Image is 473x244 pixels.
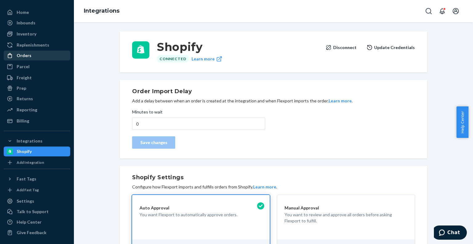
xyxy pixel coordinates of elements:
[366,41,415,54] button: Update Credentials
[4,18,70,28] a: Inbounds
[4,51,70,60] a: Orders
[4,159,70,166] a: Add Integration
[132,184,415,190] p: Configure how Flexport imports and fulfills orders from Shopify. .
[17,118,29,124] div: Billing
[84,7,119,14] a: Integrations
[137,139,170,146] div: Save changes
[132,98,415,104] p: Add a delay between when an order is created at the integration and when Flexport imports the ord...
[422,5,435,17] button: Open Search Box
[4,73,70,83] a: Freight
[4,217,70,227] a: Help Center
[285,212,407,224] p: You want to review and approve all orders before asking Flexport to fulfill.
[17,219,42,225] div: Help Center
[132,87,415,95] h2: Order Import Delay
[17,85,26,91] div: Prep
[434,225,467,241] iframe: Opens a widget where you can chat to one of our agents
[17,107,37,113] div: Reporting
[325,41,357,54] button: Disconnect
[17,209,49,215] div: Talk to Support
[157,41,321,52] h3: Shopify
[4,116,70,126] a: Billing
[17,42,49,48] div: Replenishments
[17,96,33,102] div: Returns
[17,138,42,144] div: Integrations
[17,64,30,70] div: Parcel
[285,205,407,211] p: Manual Approval
[132,109,163,118] span: Minutes to wait
[17,52,31,59] div: Orders
[4,29,70,39] a: Inventory
[79,2,124,20] ol: breadcrumbs
[4,62,70,72] a: Parcel
[4,40,70,50] a: Replenishments
[4,136,70,146] button: Integrations
[17,160,44,165] div: Add Integration
[157,55,189,63] div: Connected
[4,186,70,194] a: Add Fast Tag
[139,205,262,211] p: Auto Approval
[4,105,70,115] a: Reporting
[4,196,70,206] a: Settings
[4,94,70,104] a: Returns
[17,9,29,15] div: Home
[329,98,352,104] button: Learn more
[4,7,70,17] a: Home
[17,187,39,192] div: Add Fast Tag
[450,5,462,17] button: Open account menu
[17,176,36,182] div: Fast Tags
[17,75,32,81] div: Freight
[253,184,276,190] button: Learn more
[4,228,70,238] button: Give Feedback
[139,212,262,218] p: You want Flexport to automatically approve orders.
[17,20,35,26] div: Inbounds
[17,31,36,37] div: Inventory
[456,106,468,138] button: Help Center
[4,147,70,156] a: Shopify
[132,118,265,130] input: Minutes to wait
[4,207,70,217] button: Talk to Support
[17,148,32,155] div: Shopify
[132,173,415,181] h2: Shopify Settings
[17,230,46,236] div: Give Feedback
[17,198,34,204] div: Settings
[132,136,175,149] button: Save changes
[4,83,70,93] a: Prep
[192,55,222,63] a: Learn more
[4,174,70,184] button: Fast Tags
[436,5,448,17] button: Open notifications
